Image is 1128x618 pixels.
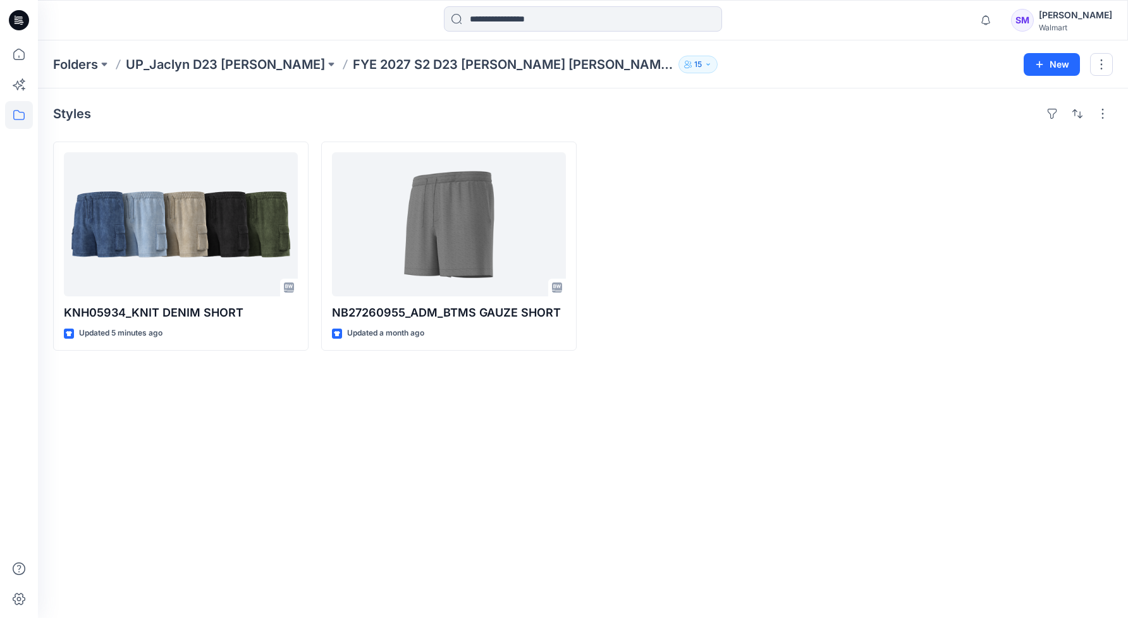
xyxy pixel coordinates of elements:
p: KNH05934_KNIT DENIM SHORT [64,304,298,322]
a: KNH05934_KNIT DENIM SHORT [64,152,298,296]
p: 15 [694,58,702,71]
p: Updated 5 minutes ago [79,327,162,340]
a: UP_Jaclyn D23 [PERSON_NAME] [126,56,325,73]
div: [PERSON_NAME] [1039,8,1112,23]
p: NB27260955_ADM_BTMS GAUZE SHORT [332,304,566,322]
a: Folders [53,56,98,73]
h4: Styles [53,106,91,121]
div: SM [1011,9,1034,32]
button: New [1024,53,1080,76]
div: Walmart [1039,23,1112,32]
p: FYE 2027 S2 D23 [PERSON_NAME] [PERSON_NAME] GT IMPORTS [353,56,673,73]
p: Updated a month ago [347,327,424,340]
button: 15 [678,56,718,73]
a: NB27260955_ADM_BTMS GAUZE SHORT [332,152,566,296]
